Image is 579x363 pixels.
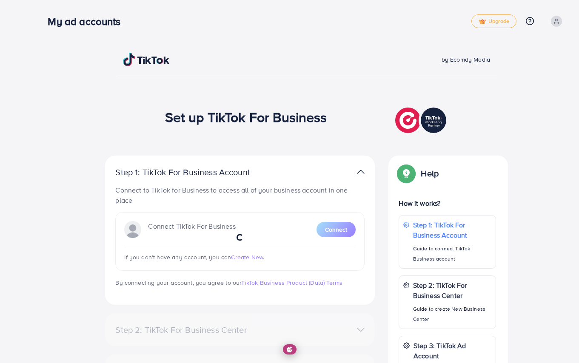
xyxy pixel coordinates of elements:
p: Guide to create New Business Center [413,304,491,324]
p: Step 2: TikTok For Business Center [413,280,491,301]
p: Step 1: TikTok For Business Account [115,167,277,177]
p: Step 3: TikTok Ad Account [414,340,491,361]
p: Guide to connect TikTok Business account [413,244,491,264]
span: by Ecomdy Media [442,55,490,64]
p: Help [421,168,439,179]
a: tickUpgrade [471,14,516,28]
img: tick [479,19,486,25]
img: TikTok partner [357,166,365,178]
p: How it works? [399,198,496,208]
img: Popup guide [399,166,414,181]
h1: Set up TikTok For Business [165,109,327,125]
h3: My ad accounts [48,15,127,28]
span: Upgrade [479,18,509,25]
img: TikTok partner [395,105,448,135]
p: Step 1: TikTok For Business Account [413,220,491,240]
img: TikTok [123,53,170,66]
